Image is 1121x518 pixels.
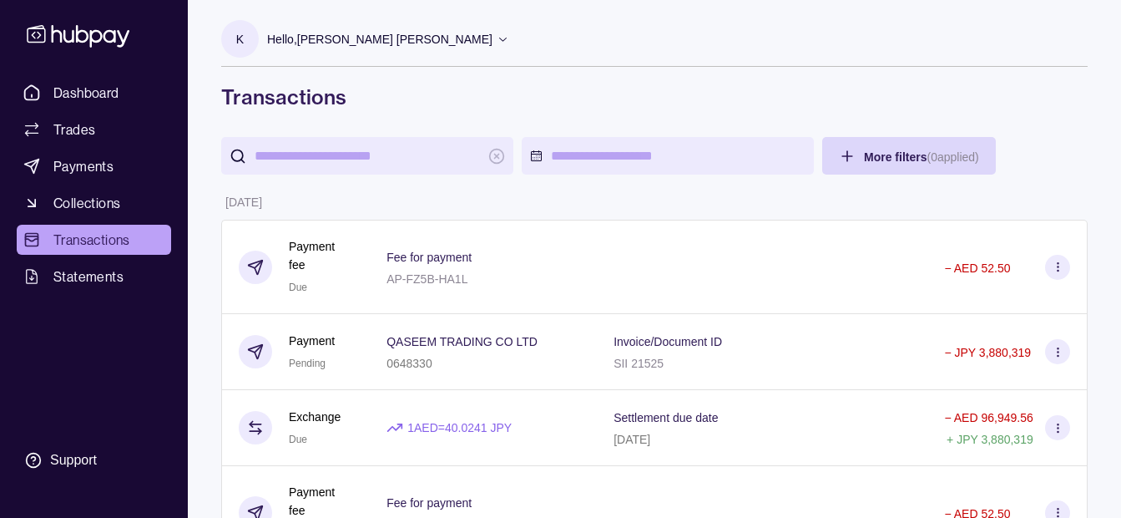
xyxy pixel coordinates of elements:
p: Hello, [PERSON_NAME] [PERSON_NAME] [267,30,492,48]
a: Support [17,443,171,478]
p: K [236,30,244,48]
span: More filters [864,150,979,164]
p: [DATE] [225,196,262,209]
div: Support [50,451,97,470]
p: Payment [289,332,335,350]
p: 1 AED = 40.0241 JPY [407,419,512,437]
span: Collections [53,193,120,213]
p: SII 21525 [614,357,664,370]
h1: Transactions [221,84,1088,110]
span: Due [289,434,307,445]
a: Collections [17,188,171,218]
p: Invoice/Document ID [614,335,722,348]
p: Settlement due date [614,411,718,424]
p: − AED 96,949.56 [944,411,1033,424]
p: AP-FZ5B-HA1L [386,272,467,286]
p: 0648330 [386,357,432,370]
a: Transactions [17,225,171,255]
a: Dashboard [17,78,171,108]
p: Fee for payment [386,496,472,510]
p: QASEEM TRADING CO LTD [386,335,538,348]
a: Trades [17,114,171,145]
span: Trades [53,119,95,140]
span: Due [289,282,307,293]
p: Payment fee [289,237,353,274]
span: Dashboard [53,83,119,103]
span: Payments [53,156,114,176]
span: Statements [53,267,124,287]
button: More filters(0applied) [822,137,996,175]
p: Fee for payment [386,251,472,264]
a: Payments [17,151,171,181]
p: − JPY 3,880,319 [944,346,1031,359]
p: + JPY 3,880,319 [947,433,1033,446]
a: Statements [17,262,171,292]
input: search [255,137,480,175]
span: Pending [289,358,326,369]
span: Transactions [53,230,130,250]
p: [DATE] [614,433,650,446]
p: Exchange [289,408,341,426]
p: ( 0 applied) [927,150,978,164]
p: − AED 52.50 [944,262,1010,275]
